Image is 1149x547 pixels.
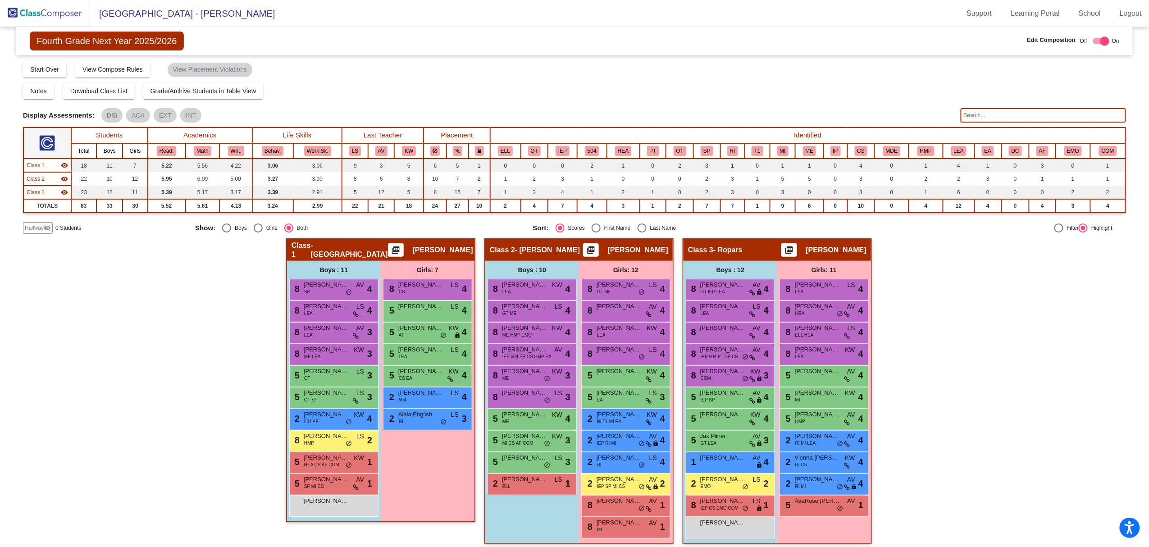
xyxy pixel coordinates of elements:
[824,159,848,172] td: 0
[660,282,665,296] span: 4
[795,159,824,172] td: 1
[394,159,424,172] td: 5
[1009,146,1022,156] button: DC
[975,159,1002,172] td: 1
[263,224,278,232] div: Girls
[640,172,666,186] td: 0
[451,280,459,290] span: LS
[1090,186,1126,199] td: 2
[394,199,424,213] td: 18
[148,172,186,186] td: 5.95
[770,159,795,172] td: 1
[1002,159,1030,172] td: 0
[63,83,135,99] button: Download Class List
[848,186,875,199] td: 3
[693,159,720,172] td: 3
[71,143,96,159] th: Total
[293,159,342,172] td: 3.06
[388,243,404,257] button: Print Students Details
[1071,6,1108,21] a: School
[777,146,789,156] button: MI
[745,143,771,159] th: Title I
[23,172,71,186] td: Mary Ellen Mulderrig - Mulderrig
[502,280,547,289] span: [PERSON_NAME] [PERSON_NAME]
[123,172,147,186] td: 12
[565,224,585,232] div: Scores
[71,199,96,213] td: 63
[469,186,490,199] td: 7
[90,6,275,21] span: [GEOGRAPHIC_DATA] - [PERSON_NAME]
[375,146,388,156] button: AV
[701,146,713,156] button: SP
[548,159,577,172] td: 0
[447,172,469,186] td: 7
[186,186,220,199] td: 5.17
[186,159,220,172] td: 5.56
[148,199,186,213] td: 5.52
[640,186,666,199] td: 1
[1090,199,1126,213] td: 4
[830,146,841,156] button: IP
[917,146,935,156] button: HMP
[824,143,848,159] th: Intervention Plan
[186,199,220,213] td: 5.61
[219,172,252,186] td: 5.00
[975,186,1002,199] td: 0
[194,146,211,156] button: Math
[764,282,769,296] span: 4
[96,199,123,213] td: 33
[795,199,824,213] td: 6
[608,246,668,255] span: [PERSON_NAME]
[909,199,943,213] td: 4
[565,282,570,296] span: 4
[490,246,515,255] span: Class 2
[424,199,447,213] td: 24
[490,186,521,199] td: 1
[848,199,875,213] td: 10
[607,172,640,186] td: 0
[607,143,640,159] th: Health Plan
[123,143,147,159] th: Girls
[577,199,607,213] td: 4
[607,186,640,199] td: 2
[693,143,720,159] th: Speech and Language
[390,246,401,258] mat-icon: picture_as_pdf
[27,188,45,196] span: Class 3
[447,159,469,172] td: 5
[30,66,59,73] span: Start Over
[883,146,900,156] button: MDE
[252,128,342,143] th: Life Skills
[1112,37,1119,45] span: On
[909,159,943,172] td: 1
[23,186,71,199] td: Mike Ropars - Ropars
[1064,146,1082,156] button: EMO
[1088,224,1113,232] div: Highlight
[424,159,447,172] td: 6
[607,159,640,172] td: 1
[61,189,68,196] mat-icon: visibility
[1004,6,1067,21] a: Learning Portal
[61,162,68,169] mat-icon: visibility
[228,146,244,156] button: Writ.
[71,128,148,143] th: Students
[469,172,490,186] td: 2
[368,199,394,213] td: 21
[381,261,474,279] div: Girls: 7
[143,83,264,99] button: Grade/Archive Students in Table View
[666,199,693,213] td: 2
[521,172,548,186] td: 2
[795,280,840,289] span: [PERSON_NAME]
[727,146,738,156] button: RI
[25,224,44,232] span: Hallway
[123,159,147,172] td: 7
[556,146,570,156] button: IEP
[1113,6,1149,21] a: Logout
[1002,143,1030,159] th: Daily Chart
[27,175,45,183] span: Class 2
[148,159,186,172] td: 5.22
[293,186,342,199] td: 2.91
[394,143,424,159] th: Karen Wolverton
[533,224,549,232] span: Sort:
[1027,36,1076,45] span: Edit Composition
[150,87,256,95] span: Grade/Archive Students in Table View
